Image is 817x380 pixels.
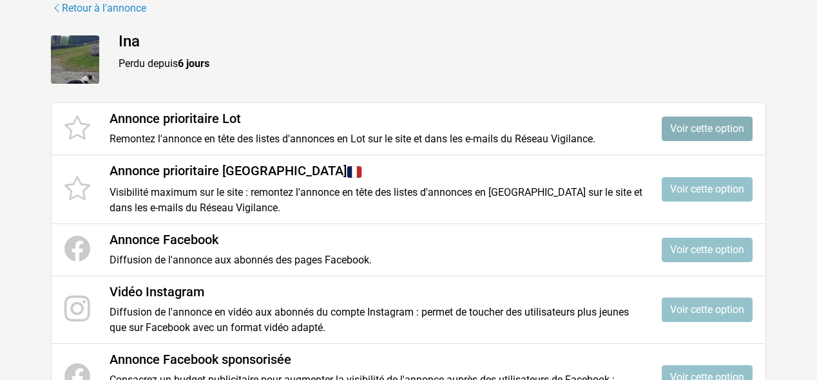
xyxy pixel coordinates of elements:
h4: Vidéo Instagram [110,284,642,299]
p: Visibilité maximum sur le site : remontez l'annonce en tête des listes d'annonces en [GEOGRAPHIC_... [110,185,642,216]
p: Diffusion de l'annonce en vidéo aux abonnés du compte Instagram : permet de toucher des utilisate... [110,305,642,336]
strong: 6 jours [178,57,209,70]
a: Voir cette option [662,117,753,141]
h4: Annonce Facebook [110,232,642,247]
img: France [347,164,362,180]
p: Diffusion de l'annonce aux abonnés des pages Facebook. [110,252,642,268]
p: Remontez l'annonce en tête des listes d'annonces en Lot sur le site et dans les e-mails du Réseau... [110,131,642,147]
a: Voir cette option [662,177,753,202]
a: Voir cette option [662,298,753,322]
a: Voir cette option [662,238,753,262]
h4: Annonce prioritaire Lot [110,111,642,126]
p: Perdu depuis [119,56,766,71]
h4: Ina [119,32,766,51]
h4: Annonce prioritaire [GEOGRAPHIC_DATA] [110,163,642,180]
h4: Annonce Facebook sponsorisée [110,352,642,367]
